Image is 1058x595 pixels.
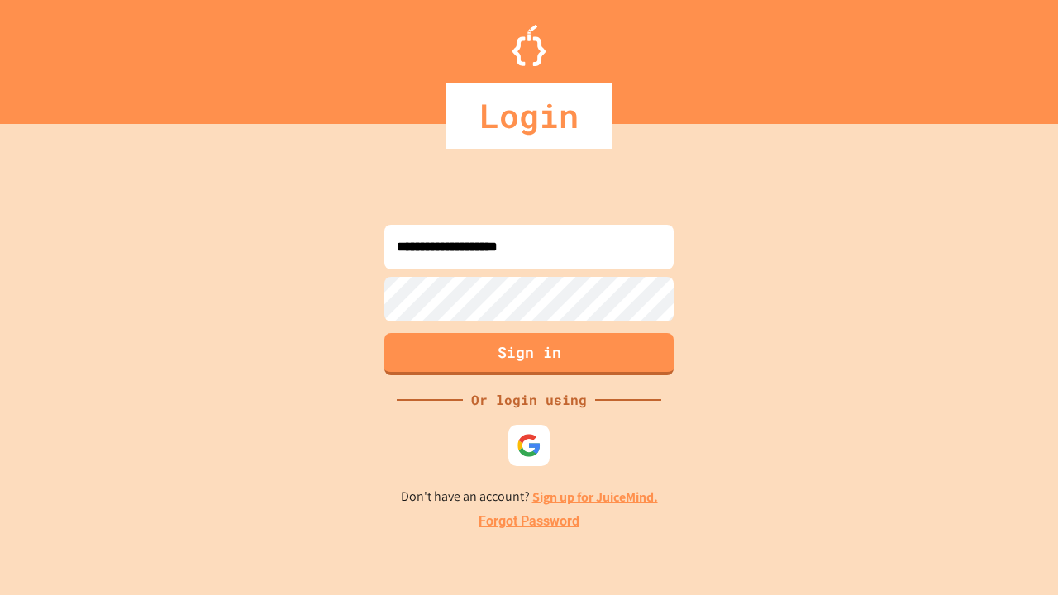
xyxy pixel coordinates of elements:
div: Or login using [463,390,595,410]
a: Sign up for JuiceMind. [532,488,658,506]
div: Login [446,83,612,149]
button: Sign in [384,333,674,375]
p: Don't have an account? [401,487,658,507]
img: google-icon.svg [517,433,541,458]
a: Forgot Password [479,512,579,531]
img: Logo.svg [512,25,546,66]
